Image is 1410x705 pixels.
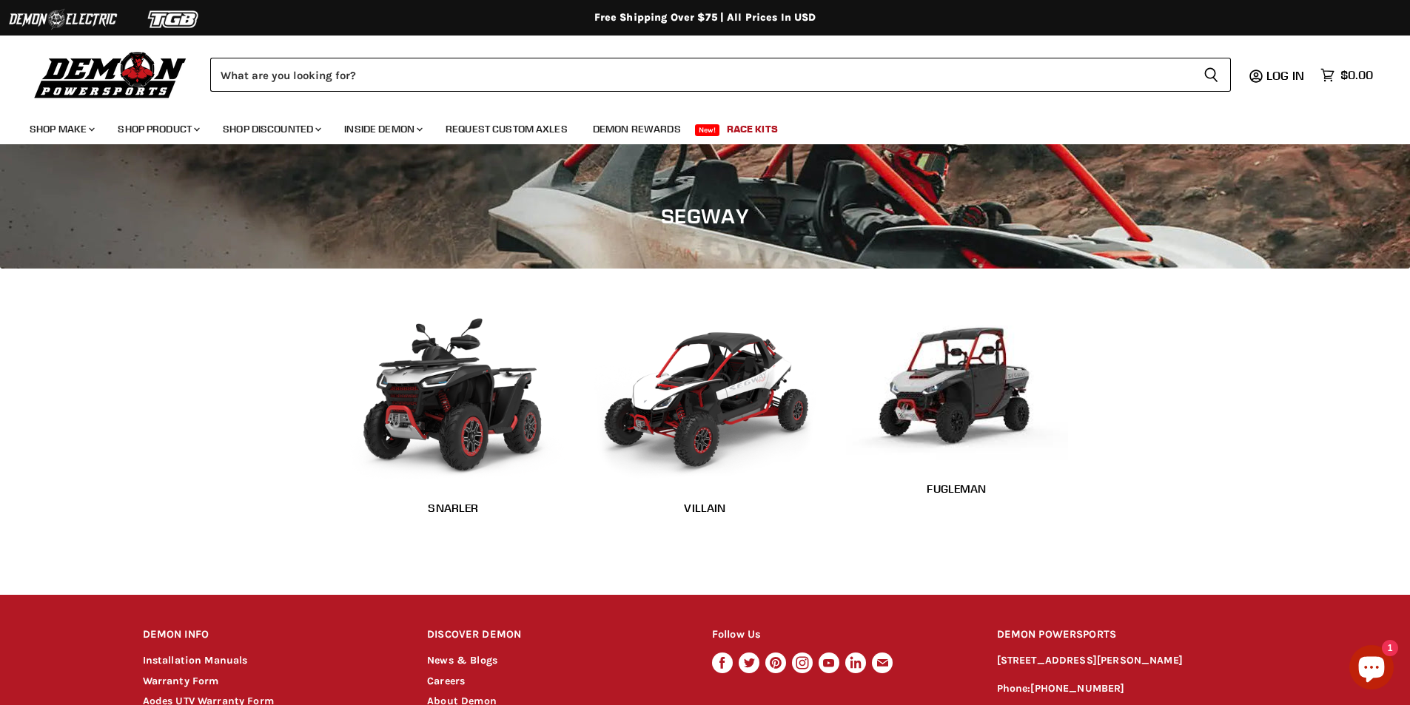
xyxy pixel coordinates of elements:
[695,124,720,136] span: New!
[19,114,104,144] a: Shop Make
[712,618,969,652] h2: Follow Us
[846,481,1068,496] h2: Fugleman
[846,313,1068,461] img: fugleman.jpg
[1313,64,1380,86] a: $0.00
[7,5,118,33] img: Demon Electric Logo 2
[210,58,1192,92] input: Search
[997,652,1268,669] p: [STREET_ADDRESS][PERSON_NAME]
[30,48,192,101] img: Demon Powersports
[143,618,400,652] h2: DEMON INFO
[716,114,789,144] a: Race Kits
[118,5,229,33] img: TGB Logo 2
[343,500,565,516] h2: Snarler
[343,313,565,479] img: snarler.png
[210,58,1231,92] form: Product
[582,114,692,144] a: Demon Rewards
[846,472,1068,506] a: Fugleman
[427,675,465,687] a: Careers
[594,313,816,479] img: villain.png
[143,654,248,667] a: Installation Manuals
[594,490,816,524] a: Villain
[594,500,816,516] h2: Villain
[107,114,209,144] a: Shop Product
[1192,58,1231,92] button: Search
[1345,645,1398,693] inbox-online-store-chat: Shopify online store chat
[997,681,1268,698] p: Phone:
[143,675,219,687] a: Warranty Form
[19,108,1369,144] ul: Main menu
[427,618,684,652] h2: DISCOVER DEMON
[427,654,497,667] a: News & Blogs
[22,203,1388,229] h1: Segway
[333,114,432,144] a: Inside Demon
[1030,682,1124,695] a: [PHONE_NUMBER]
[1340,68,1373,82] span: $0.00
[1260,69,1313,82] a: Log in
[1266,68,1304,83] span: Log in
[212,114,330,144] a: Shop Discounted
[113,11,1297,24] div: Free Shipping Over $75 | All Prices In USD
[343,490,565,524] a: Snarler
[434,114,579,144] a: Request Custom Axles
[997,618,1268,652] h2: DEMON POWERSPORTS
